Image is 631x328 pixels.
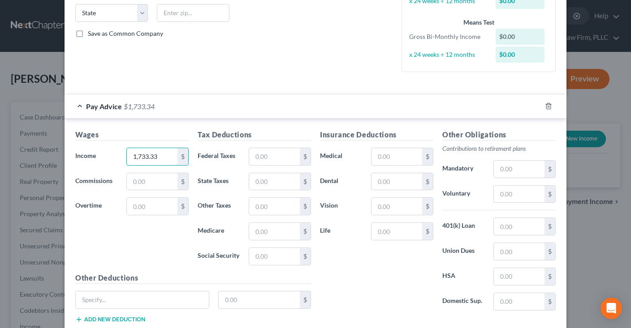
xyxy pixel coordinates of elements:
[438,268,489,285] label: HSA
[86,102,122,111] span: Pay Advice
[75,129,189,141] h5: Wages
[320,129,433,141] h5: Insurance Deductions
[157,4,229,22] input: Enter zip...
[219,291,300,308] input: 0.00
[249,223,300,240] input: 0.00
[496,29,545,45] div: $0.00
[545,186,555,203] div: $
[422,223,433,240] div: $
[409,18,548,27] div: Means Test
[442,129,556,141] h5: Other Obligations
[545,161,555,178] div: $
[249,148,300,165] input: 0.00
[545,243,555,260] div: $
[422,198,433,215] div: $
[494,161,545,178] input: 0.00
[177,198,188,215] div: $
[249,173,300,190] input: 0.00
[405,32,491,41] div: Gross Bi-Monthly Income
[494,293,545,310] input: 0.00
[75,152,96,159] span: Income
[372,173,422,190] input: 0.00
[442,144,556,153] p: Contributions to retirement plans
[438,185,489,203] label: Voluntary
[405,50,491,59] div: x 24 weeks ÷ 12 months
[300,173,311,190] div: $
[372,223,422,240] input: 0.00
[315,148,367,166] label: Medical
[438,160,489,178] label: Mandatory
[177,173,188,190] div: $
[71,173,122,191] label: Commissions
[545,268,555,285] div: $
[193,247,244,265] label: Social Security
[438,243,489,260] label: Union Dues
[76,291,209,308] input: Specify...
[438,217,489,235] label: 401(k) Loan
[193,148,244,166] label: Federal Taxes
[127,198,177,215] input: 0.00
[601,298,622,319] div: Open Intercom Messenger
[372,148,422,165] input: 0.00
[300,248,311,265] div: $
[124,102,155,111] span: $1,733.34
[494,268,545,285] input: 0.00
[88,30,163,37] span: Save as Common Company
[249,198,300,215] input: 0.00
[75,273,311,284] h5: Other Deductions
[300,198,311,215] div: $
[422,148,433,165] div: $
[372,198,422,215] input: 0.00
[193,173,244,191] label: State Taxes
[127,148,177,165] input: 0.00
[494,218,545,235] input: 0.00
[249,248,300,265] input: 0.00
[315,173,367,191] label: Dental
[300,223,311,240] div: $
[193,197,244,215] label: Other Taxes
[545,218,555,235] div: $
[315,222,367,240] label: Life
[71,197,122,215] label: Overtime
[198,129,311,141] h5: Tax Deductions
[300,291,311,308] div: $
[438,293,489,311] label: Domestic Sup.
[494,186,545,203] input: 0.00
[545,293,555,310] div: $
[127,173,177,190] input: 0.00
[177,148,188,165] div: $
[300,148,311,165] div: $
[75,316,145,323] button: Add new deduction
[422,173,433,190] div: $
[496,47,545,63] div: $0.00
[315,197,367,215] label: Vision
[193,222,244,240] label: Medicare
[494,243,545,260] input: 0.00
